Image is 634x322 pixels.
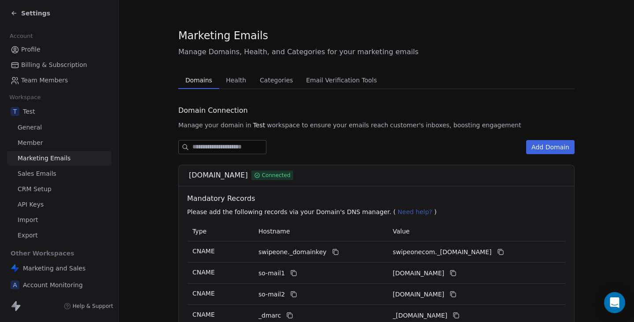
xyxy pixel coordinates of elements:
[7,58,111,72] a: Billing & Subscription
[258,290,285,299] span: so-mail2
[21,9,50,18] span: Settings
[23,264,85,273] span: Marketing and Sales
[6,91,44,104] span: Workspace
[7,246,78,260] span: Other Workspaces
[178,29,268,42] span: Marketing Emails
[7,167,111,181] a: Sales Emails
[393,228,409,235] span: Value
[258,248,327,257] span: swipeone._domainkey
[21,60,87,70] span: Billing & Subscription
[192,227,248,236] p: Type
[604,292,625,313] div: Open Intercom Messenger
[18,200,44,209] span: API Keys
[7,182,111,196] a: CRM Setup
[262,171,291,179] span: Connected
[18,231,38,240] span: Export
[258,311,281,320] span: _dmarc
[393,269,444,278] span: swipeonecom1.swipeone.email
[178,121,251,130] span: Manage your domain in
[7,213,111,227] a: Import
[187,207,569,216] p: Please add the following records via your Domain's DNS manager. ( )
[23,107,35,116] span: Test
[7,73,111,88] a: Team Members
[11,9,50,18] a: Settings
[7,151,111,166] a: Marketing Emails
[18,185,52,194] span: CRM Setup
[18,215,38,225] span: Import
[6,30,37,43] span: Account
[393,311,447,320] span: _dmarc.swipeone.email
[18,154,70,163] span: Marketing Emails
[393,290,444,299] span: swipeonecom2.swipeone.email
[192,290,215,297] span: CNAME
[258,269,285,278] span: so-mail1
[23,281,83,289] span: Account Monitoring
[73,303,113,310] span: Help & Support
[192,269,215,276] span: CNAME
[390,121,521,130] span: customer's inboxes, boosting engagement
[398,208,432,215] span: Need help?
[192,311,215,318] span: CNAME
[393,248,492,257] span: swipeonecom._domainkey.swipeone.email
[11,281,19,289] span: A
[178,105,248,116] span: Domain Connection
[222,74,250,86] span: Health
[11,107,19,116] span: T
[526,140,575,154] button: Add Domain
[64,303,113,310] a: Help & Support
[21,45,41,54] span: Profile
[7,42,111,57] a: Profile
[7,120,111,135] a: General
[253,121,265,130] span: Test
[187,193,569,204] span: Mandatory Records
[21,76,68,85] span: Team Members
[189,170,248,181] span: [DOMAIN_NAME]
[7,136,111,150] a: Member
[11,264,19,273] img: Swipe%20One%20Logo%201-1.svg
[18,138,43,148] span: Member
[267,121,388,130] span: workspace to ensure your emails reach
[7,197,111,212] a: API Keys
[18,123,42,132] span: General
[178,47,575,57] span: Manage Domains, Health, and Categories for your marketing emails
[192,248,215,255] span: CNAME
[258,228,290,235] span: Hostname
[18,169,56,178] span: Sales Emails
[7,228,111,243] a: Export
[302,74,380,86] span: Email Verification Tools
[182,74,216,86] span: Domains
[256,74,296,86] span: Categories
